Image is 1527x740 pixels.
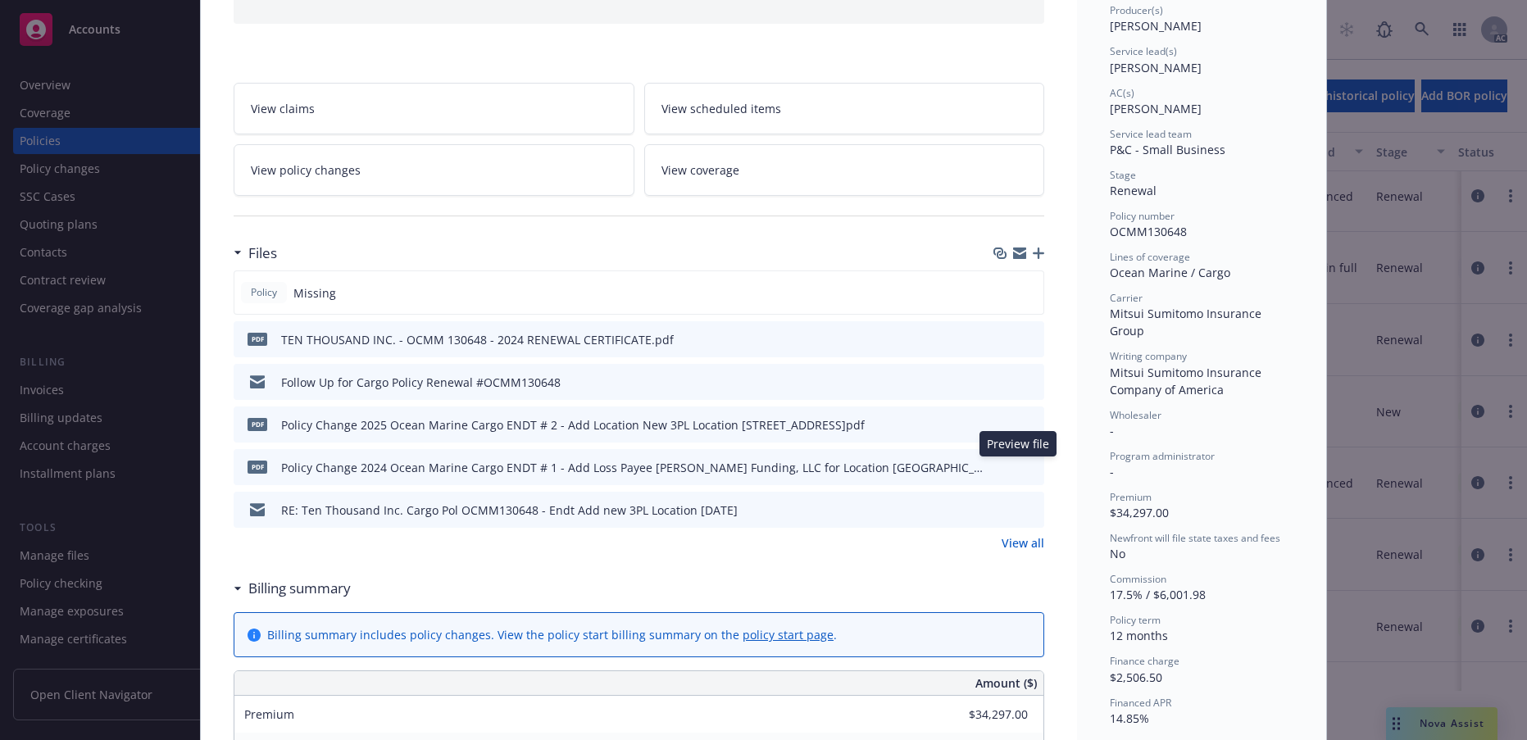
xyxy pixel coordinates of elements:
[931,702,1038,727] input: 0.00
[1110,449,1215,463] span: Program administrator
[997,416,1010,434] button: download file
[244,706,294,722] span: Premium
[1110,654,1179,668] span: Finance charge
[234,83,634,134] a: View claims
[997,459,1010,476] button: download file
[1110,423,1114,438] span: -
[1110,209,1175,223] span: Policy number
[1110,365,1265,397] span: Mitsui Sumitomo Insurance Company of America
[661,161,739,179] span: View coverage
[1110,101,1202,116] span: [PERSON_NAME]
[234,243,277,264] div: Files
[1110,587,1206,602] span: 17.5% / $6,001.98
[1023,331,1038,348] button: preview file
[1110,505,1169,520] span: $34,297.00
[234,144,634,196] a: View policy changes
[997,331,1010,348] button: download file
[1110,224,1187,239] span: OCMM130648
[1023,502,1038,519] button: preview file
[248,243,277,264] h3: Files
[1110,696,1171,710] span: Financed APR
[644,144,1045,196] a: View coverage
[1110,490,1152,504] span: Premium
[1110,628,1168,643] span: 12 months
[1110,264,1293,281] div: Ocean Marine / Cargo
[1110,572,1166,586] span: Commission
[1110,349,1187,363] span: Writing company
[975,674,1037,692] span: Amount ($)
[248,333,267,345] span: pdf
[1110,464,1114,479] span: -
[1023,459,1038,476] button: preview file
[1110,250,1190,264] span: Lines of coverage
[997,502,1010,519] button: download file
[1110,18,1202,34] span: [PERSON_NAME]
[293,284,336,302] span: Missing
[1110,408,1161,422] span: Wholesaler
[281,502,738,519] div: RE: Ten Thousand Inc. Cargo Pol OCMM130648 - Endt Add new 3PL Location [DATE]
[1110,306,1265,338] span: Mitsui Sumitomo Insurance Group
[1110,3,1163,17] span: Producer(s)
[1110,168,1136,182] span: Stage
[1023,374,1038,391] button: preview file
[281,374,561,391] div: Follow Up for Cargo Policy Renewal #OCMM130648
[1110,531,1280,545] span: Newfront will file state taxes and fees
[1110,127,1192,141] span: Service lead team
[1110,142,1225,157] span: P&C - Small Business
[248,461,267,473] span: pdf
[743,627,834,642] a: policy start page
[251,100,315,117] span: View claims
[281,459,990,476] div: Policy Change 2024 Ocean Marine Cargo ENDT # 1 - Add Loss Payee [PERSON_NAME] Funding, LLC for Lo...
[251,161,361,179] span: View policy changes
[267,626,837,643] div: Billing summary includes policy changes. View the policy start billing summary on the .
[1110,546,1125,561] span: No
[1110,183,1157,198] span: Renewal
[281,416,865,434] div: Policy Change 2025 Ocean Marine Cargo ENDT # 2 - Add Location New 3PL Location [STREET_ADDRESS]pdf
[248,418,267,430] span: pdf
[248,285,280,300] span: Policy
[661,100,781,117] span: View scheduled items
[234,578,351,599] div: Billing summary
[1023,416,1038,434] button: preview file
[1110,670,1162,685] span: $2,506.50
[1110,291,1143,305] span: Carrier
[1110,86,1134,100] span: AC(s)
[1110,60,1202,75] span: [PERSON_NAME]
[1110,44,1177,58] span: Service lead(s)
[1110,613,1161,627] span: Policy term
[1110,710,1149,726] span: 14.85%
[1002,534,1044,552] a: View all
[644,83,1045,134] a: View scheduled items
[248,578,351,599] h3: Billing summary
[997,374,1010,391] button: download file
[281,331,674,348] div: TEN THOUSAND INC. - OCMM 130648 - 2024 RENEWAL CERTIFICATE.pdf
